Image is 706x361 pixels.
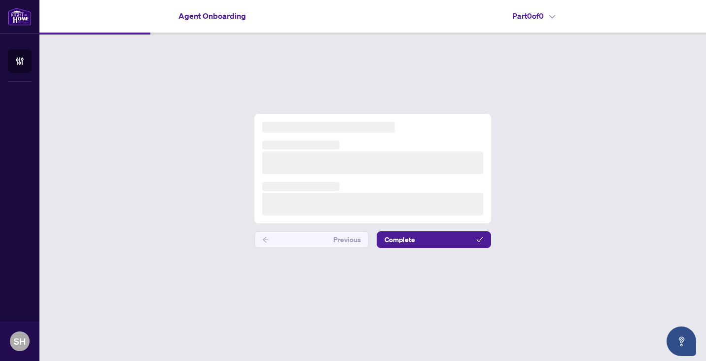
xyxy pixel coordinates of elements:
[14,334,26,348] span: SH
[254,231,369,248] button: Previous
[178,10,246,22] h4: Agent Onboarding
[377,231,491,248] button: Complete
[512,10,555,22] h4: Part 0 of 0
[667,326,696,356] button: Open asap
[8,7,32,26] img: logo
[385,232,415,248] span: Complete
[476,236,483,243] span: check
